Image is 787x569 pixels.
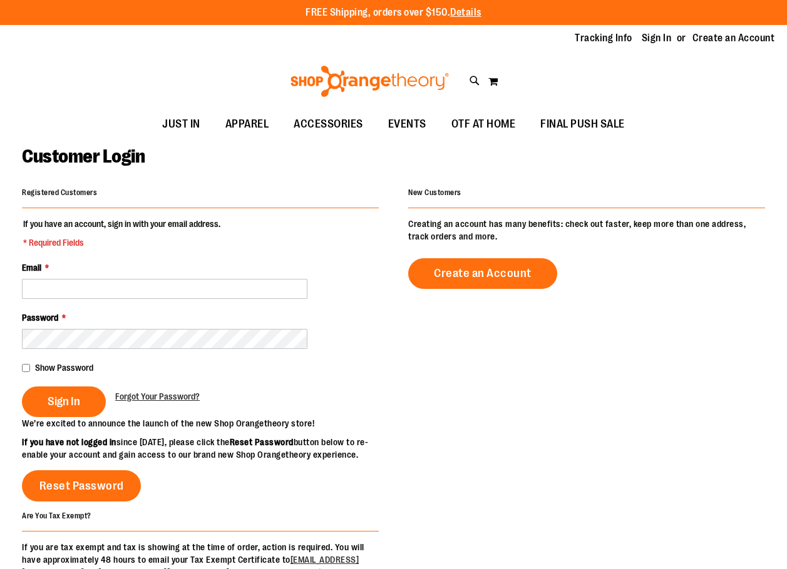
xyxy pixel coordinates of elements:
[22,417,394,430] p: We’re excited to announce the launch of the new Shop Orangetheory store!
[22,313,58,323] span: Password
[22,386,106,417] button: Sign In
[306,6,481,20] p: FREE Shipping, orders over $150.
[388,110,426,138] span: EVENTS
[528,110,637,139] a: FINAL PUSH SALE
[22,437,116,447] strong: If you have not logged in
[408,188,461,197] strong: New Customers
[540,110,625,138] span: FINAL PUSH SALE
[439,110,528,139] a: OTF AT HOME
[162,110,200,138] span: JUST IN
[23,236,220,249] span: * Required Fields
[281,110,376,139] a: ACCESSORIES
[408,258,557,289] a: Create an Account
[225,110,269,138] span: APPAREL
[22,188,97,197] strong: Registered Customers
[115,390,200,403] a: Forgot Your Password?
[450,7,481,18] a: Details
[575,31,632,45] a: Tracking Info
[692,31,775,45] a: Create an Account
[39,479,124,493] span: Reset Password
[115,391,200,401] span: Forgot Your Password?
[642,31,672,45] a: Sign In
[376,110,439,139] a: EVENTS
[213,110,282,139] a: APPAREL
[35,363,93,373] span: Show Password
[451,110,516,138] span: OTF AT HOME
[48,395,80,408] span: Sign In
[289,66,451,97] img: Shop Orangetheory
[22,218,222,249] legend: If you have an account, sign in with your email address.
[408,218,765,243] p: Creating an account has many benefits: check out faster, keep more than one address, track orders...
[150,110,213,139] a: JUST IN
[22,511,91,520] strong: Are You Tax Exempt?
[22,263,41,273] span: Email
[22,470,141,501] a: Reset Password
[294,110,363,138] span: ACCESSORIES
[434,266,532,280] span: Create an Account
[230,437,294,447] strong: Reset Password
[22,436,394,461] p: since [DATE], please click the button below to re-enable your account and gain access to our bran...
[22,146,145,167] span: Customer Login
